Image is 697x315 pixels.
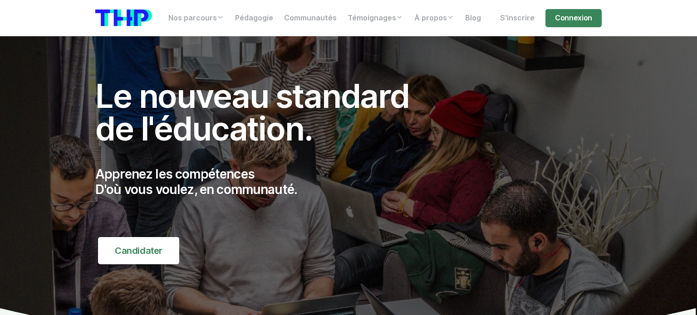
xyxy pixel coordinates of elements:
[98,237,179,264] a: Candidater
[95,10,152,26] img: logo
[95,80,429,145] h1: Le nouveau standard de l'éducation.
[95,167,429,197] p: Apprenez les compétences D'où vous voulez, en communauté.
[279,9,342,27] a: Communautés
[409,9,460,27] a: À propos
[495,9,540,27] a: S'inscrire
[163,9,230,27] a: Nos parcours
[460,9,486,27] a: Blog
[545,9,602,27] a: Connexion
[342,9,409,27] a: Témoignages
[230,9,279,27] a: Pédagogie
